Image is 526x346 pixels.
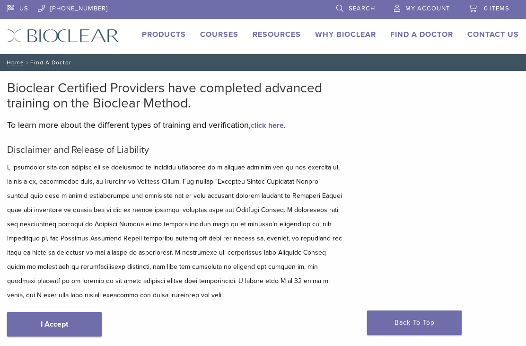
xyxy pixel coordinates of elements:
a: click here [251,121,284,130]
a: Resources [253,30,301,39]
span: Search [349,5,375,12]
a: Why Bioclear [315,30,376,39]
span: / [24,60,30,65]
a: Find A Doctor [390,30,453,39]
a: Contact Us [467,30,519,39]
span: My Account [405,5,450,12]
h2: Bioclear Certified Providers have completed advanced training on the Bioclear Method. [7,80,343,111]
a: Courses [200,30,238,39]
img: Bioclear [7,29,119,43]
p: L ipsumdolor sita con adipisc eli se doeiusmod te Incididu utlaboree do m aliquae adminim ven qu ... [7,160,343,302]
span: 0 items [484,5,509,12]
a: I Accept [7,312,102,337]
a: Products [142,30,186,39]
a: Home [4,59,24,66]
p: To learn more about the different types of training and verification, . [7,118,343,132]
h5: Disclaimer and Release of Liability [7,144,343,156]
a: Back To Top [367,311,462,335]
